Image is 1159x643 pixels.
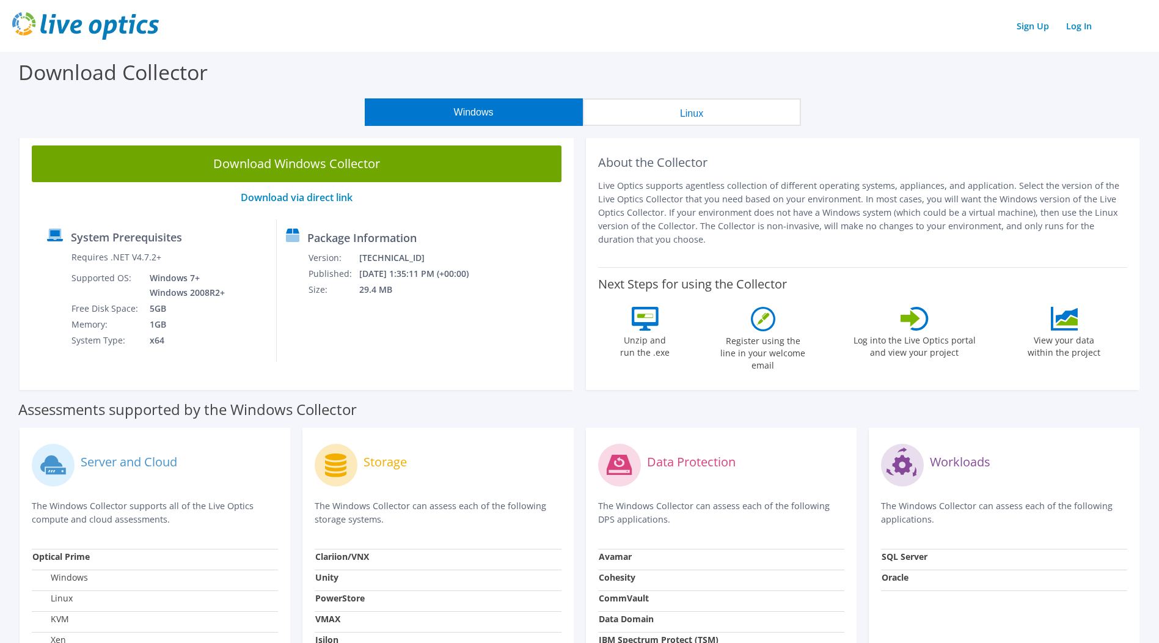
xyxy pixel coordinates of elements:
a: Download via direct link [241,191,353,204]
td: 1GB [141,317,227,333]
label: Next Steps for using the Collector [598,277,787,292]
label: Package Information [307,232,417,244]
label: Linux [32,592,73,604]
td: Memory: [71,317,141,333]
td: x64 [141,333,227,348]
p: The Windows Collector can assess each of the following storage systems. [315,499,561,526]
button: Windows [365,98,583,126]
label: View your data within the project [1020,331,1108,359]
label: Workloads [930,456,990,468]
label: Windows [32,571,88,584]
td: [TECHNICAL_ID] [359,250,485,266]
strong: Optical Prime [32,551,90,562]
h2: About the Collector [598,155,1128,170]
td: System Type: [71,333,141,348]
label: Unzip and run the .exe [617,331,673,359]
a: Sign Up [1011,17,1055,35]
label: KVM [32,613,69,625]
a: Download Windows Collector [32,145,561,182]
td: Free Disk Space: [71,301,141,317]
td: 29.4 MB [359,282,485,298]
td: Version: [308,250,359,266]
label: Register using the line in your welcome email [717,331,809,372]
a: Log In [1060,17,1098,35]
td: Supported OS: [71,270,141,301]
strong: Data Domain [599,613,654,625]
p: Live Optics supports agentless collection of different operating systems, appliances, and applica... [598,179,1128,246]
p: The Windows Collector can assess each of the following applications. [881,499,1127,526]
label: Server and Cloud [81,456,177,468]
td: [DATE] 1:35:11 PM (+00:00) [359,266,485,282]
strong: Oracle [882,571,909,583]
td: Published: [308,266,359,282]
strong: PowerStore [315,592,365,604]
p: The Windows Collector supports all of the Live Optics compute and cloud assessments. [32,499,278,526]
td: Size: [308,282,359,298]
label: Download Collector [18,58,208,86]
button: Linux [583,98,801,126]
strong: Cohesity [599,571,635,583]
strong: VMAX [315,613,340,625]
label: Log into the Live Optics portal and view your project [853,331,976,359]
label: Storage [364,456,407,468]
strong: CommVault [599,592,649,604]
strong: SQL Server [882,551,927,562]
p: The Windows Collector can assess each of the following DPS applications. [598,499,844,526]
strong: Avamar [599,551,632,562]
label: Requires .NET V4.7.2+ [71,251,161,263]
td: Windows 7+ Windows 2008R2+ [141,270,227,301]
strong: Clariion/VNX [315,551,369,562]
label: System Prerequisites [71,231,182,243]
label: Assessments supported by the Windows Collector [18,403,357,416]
img: live_optics_svg.svg [12,12,159,40]
strong: Unity [315,571,338,583]
td: 5GB [141,301,227,317]
label: Data Protection [647,456,736,468]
